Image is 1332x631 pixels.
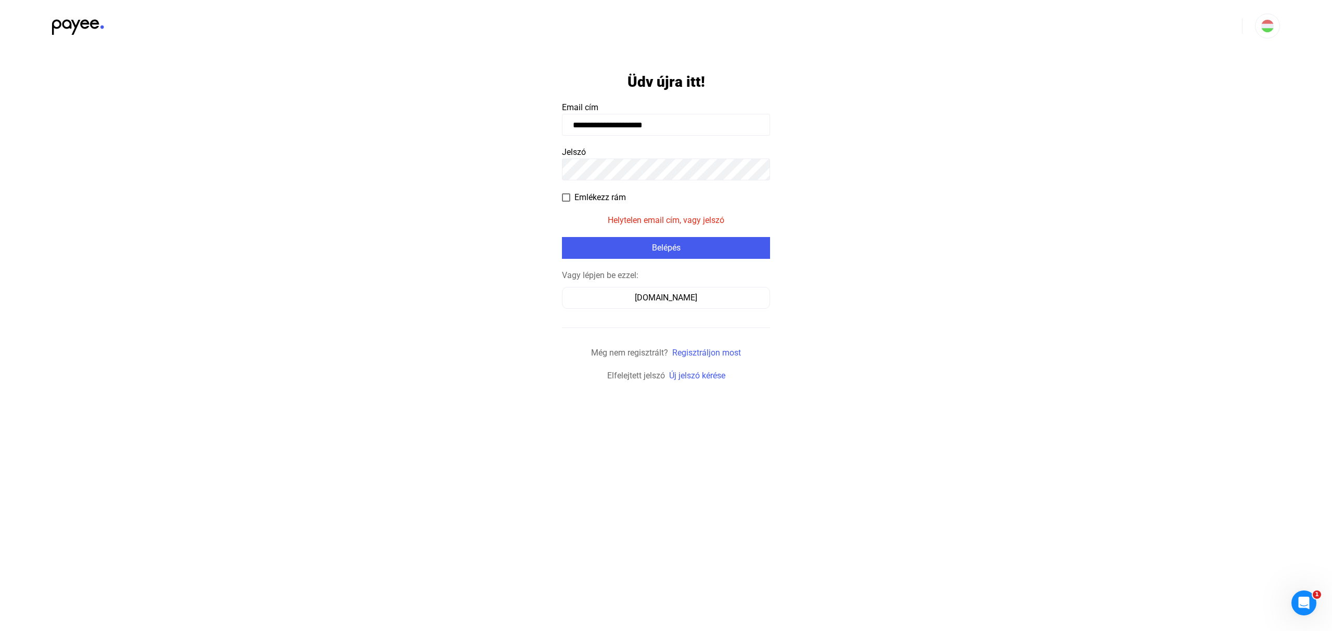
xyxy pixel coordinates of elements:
button: Belépés [562,237,770,259]
span: 1 [1313,590,1321,599]
mat-error: Helytelen email cím, vagy jelszó [608,214,724,227]
iframe: Intercom live chat [1291,590,1316,615]
button: [DOMAIN_NAME] [562,287,770,309]
div: Vagy lépjen be ezzel: [562,269,770,282]
span: Elfelejtett jelszó [607,371,665,380]
span: Emlékezz rám [574,191,626,204]
a: [DOMAIN_NAME] [562,293,770,303]
div: [DOMAIN_NAME] [566,292,766,304]
span: Email cím [562,102,598,112]
span: Még nem regisztrált? [591,348,668,358]
h1: Üdv újra itt! [627,73,705,91]
span: Jelszó [562,147,586,157]
img: HU [1261,20,1274,32]
img: black-payee-blue-dot.svg [52,14,104,35]
button: HU [1255,14,1280,38]
div: Belépés [565,242,767,254]
a: Regisztráljon most [672,348,741,358]
a: Új jelszó kérése [669,371,725,380]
